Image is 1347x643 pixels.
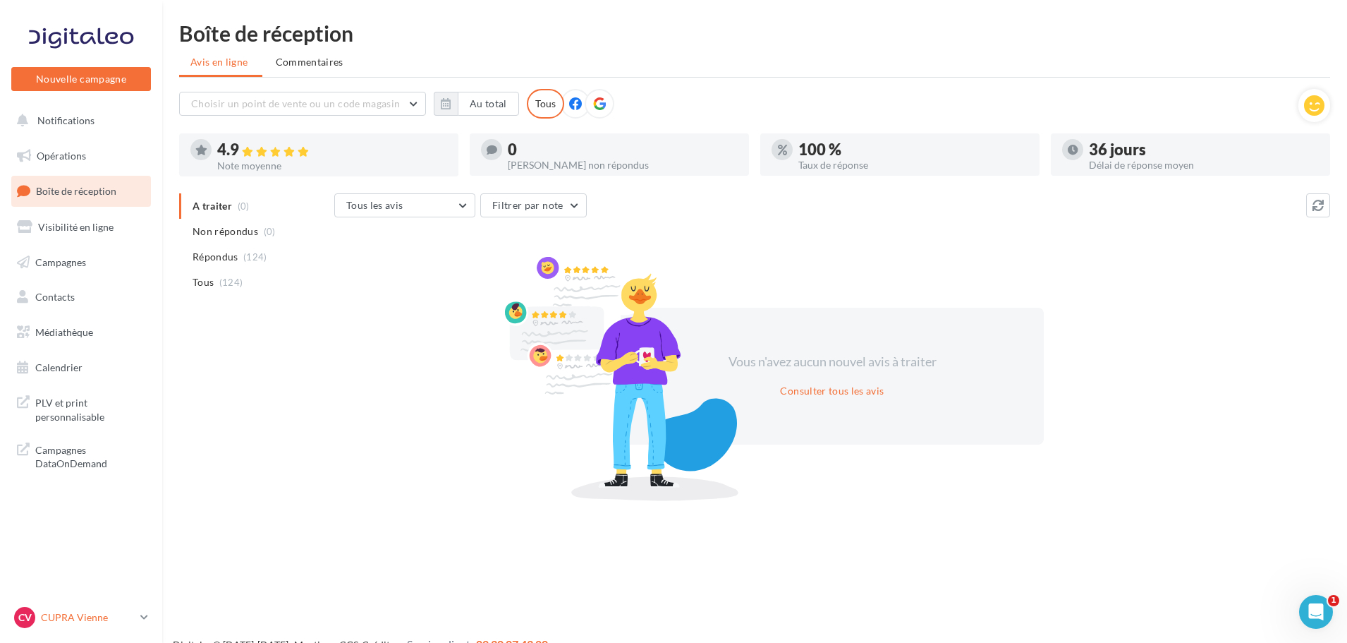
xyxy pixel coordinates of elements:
[193,250,238,264] span: Répondus
[217,161,447,171] div: Note moyenne
[35,440,145,471] span: Campagnes DataOnDemand
[774,383,889,399] button: Consulter tous les avis
[434,92,519,116] button: Au total
[35,326,93,338] span: Médiathèque
[8,212,154,242] a: Visibilité en ligne
[38,221,114,233] span: Visibilité en ligne
[458,92,519,116] button: Au total
[346,199,403,211] span: Tous les avis
[179,23,1330,44] div: Boîte de réception
[8,435,154,476] a: Campagnes DataOnDemand
[37,114,95,126] span: Notifications
[1089,160,1319,170] div: Délai de réponse moyen
[8,282,154,312] a: Contacts
[35,393,145,423] span: PLV et print personnalisable
[508,142,738,157] div: 0
[1089,142,1319,157] div: 36 jours
[11,604,151,631] a: CV CUPRA Vienne
[8,353,154,383] a: Calendrier
[508,160,738,170] div: [PERSON_NAME] non répondus
[276,55,343,69] span: Commentaires
[36,185,116,197] span: Boîte de réception
[35,361,83,373] span: Calendrier
[711,353,953,371] div: Vous n'avez aucun nouvel avis à traiter
[193,275,214,289] span: Tous
[193,224,258,239] span: Non répondus
[1328,595,1339,606] span: 1
[8,176,154,206] a: Boîte de réception
[1299,595,1333,629] iframe: Intercom live chat
[219,277,243,288] span: (124)
[191,97,400,109] span: Choisir un point de vente ou un code magasin
[11,67,151,91] button: Nouvelle campagne
[35,291,75,303] span: Contacts
[35,256,86,268] span: Campagnes
[8,141,154,171] a: Opérations
[8,318,154,347] a: Médiathèque
[480,193,587,217] button: Filtrer par note
[798,142,1028,157] div: 100 %
[179,92,426,116] button: Choisir un point de vente ou un code magasin
[527,89,564,119] div: Tous
[8,106,148,136] button: Notifications
[264,226,276,237] span: (0)
[41,611,135,625] p: CUPRA Vienne
[18,611,32,625] span: CV
[8,387,154,429] a: PLV et print personnalisable
[243,251,267,263] span: (124)
[217,142,447,158] div: 4.9
[8,248,154,277] a: Campagnes
[334,193,475,217] button: Tous les avis
[37,150,86,162] span: Opérations
[798,160,1028,170] div: Taux de réponse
